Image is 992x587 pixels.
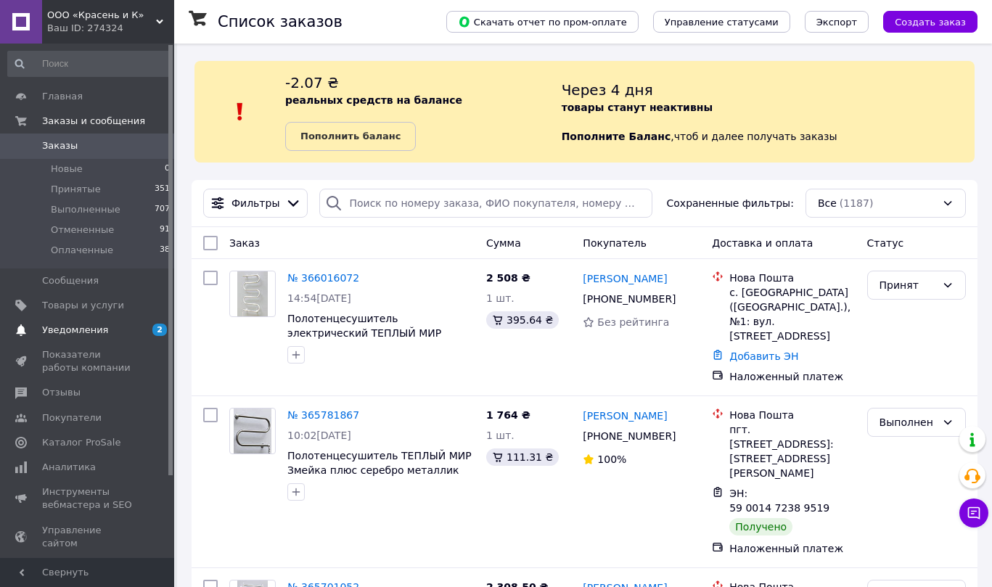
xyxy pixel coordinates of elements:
div: пгт. [STREET_ADDRESS]: [STREET_ADDRESS][PERSON_NAME] [729,422,855,480]
button: Чат с покупателем [959,498,988,528]
span: Управление статусами [665,17,779,28]
div: с. [GEOGRAPHIC_DATA] ([GEOGRAPHIC_DATA].), №1: вул. [STREET_ADDRESS] [729,285,855,343]
button: Создать заказ [883,11,977,33]
span: ЭН: 59 0014 7238 9519 [729,488,829,514]
span: Оплаченные [51,244,113,257]
span: Уведомления [42,324,108,337]
span: Отмененные [51,223,114,237]
b: Пополните Баланс [562,131,671,142]
a: Добавить ЭН [729,350,798,362]
span: Через 4 дня [562,81,653,99]
div: , чтоб и далее получать заказы [562,73,975,151]
button: Экспорт [805,11,869,33]
b: реальных средств на балансе [285,94,462,106]
span: Покупатель [583,237,647,249]
span: Товары и услуги [42,299,124,312]
img: Фото товару [237,271,268,316]
span: [PHONE_NUMBER] [583,430,676,442]
span: Сумма [486,237,521,249]
div: Принят [880,277,936,293]
span: 2 [152,324,167,336]
span: 0 [165,163,170,176]
a: [PERSON_NAME] [583,271,667,286]
span: (1187) [840,197,874,209]
span: Заказы [42,139,78,152]
span: Заказ [229,237,260,249]
span: Аналитика [42,461,96,474]
span: Доставка и оплата [712,237,813,249]
div: Нова Пошта [729,408,855,422]
button: Скачать отчет по пром-оплате [446,11,639,33]
a: Полотенцесушитель электрический ТЕПЛЫЙ МИР Оптима 5 белый левосторонний с кнопочным переключателем [287,313,469,368]
div: Нова Пошта [729,271,855,285]
span: 1 шт. [486,430,515,441]
span: Заказы и сообщения [42,115,145,128]
span: Скачать отчет по пром-оплате [458,15,627,28]
a: [PERSON_NAME] [583,409,667,423]
div: 111.31 ₴ [486,448,559,466]
span: Новые [51,163,83,176]
span: Все [818,196,837,210]
span: Отзывы [42,386,81,399]
b: товары станут неактивны [562,102,713,113]
span: ООО «Красень и К» [47,9,156,22]
span: -2.07 ₴ [285,74,339,91]
div: Получено [729,518,792,535]
span: 38 [160,244,170,257]
b: Пополнить баланс [300,131,401,141]
span: Статус [867,237,904,249]
span: Покупатели [42,411,102,424]
span: Создать заказ [895,17,966,28]
span: Сообщения [42,274,99,287]
div: Выполнен [880,414,936,430]
input: Поиск по номеру заказа, ФИО покупателя, номеру телефона, Email, номеру накладной [319,189,652,218]
span: 707 [155,203,170,216]
span: Принятые [51,183,101,196]
button: Управление статусами [653,11,790,33]
span: 351 [155,183,170,196]
span: 91 [160,223,170,237]
a: Фото товару [229,408,276,454]
span: Главная [42,90,83,103]
span: 2 508 ₴ [486,272,530,284]
span: Экспорт [816,17,857,28]
a: Полотенцесушитель ТЕПЛЫЙ МИР Змейка плюс серебро металлик правосторонний с кнопочным переключателем [287,450,472,505]
a: Пополнить баланс [285,122,416,151]
div: Наложенный платеж [729,369,855,384]
span: 100% [597,453,626,465]
div: Ваш ID: 274324 [47,22,174,35]
span: 14:54[DATE] [287,292,351,304]
span: Каталог ProSale [42,436,120,449]
span: Инструменты вебмастера и SEO [42,485,134,512]
img: :exclamation: [229,101,251,123]
span: Без рейтинга [597,316,669,328]
span: Сохраненные фильтры: [667,196,794,210]
h1: Список заказов [218,13,343,30]
span: 10:02[DATE] [287,430,351,441]
input: Поиск [7,51,171,77]
span: 1 764 ₴ [486,409,530,421]
a: № 366016072 [287,272,359,284]
img: Фото товару [234,409,271,453]
span: Выполненные [51,203,120,216]
span: 1 шт. [486,292,515,304]
a: Создать заказ [869,15,977,27]
div: Наложенный платеж [729,541,855,556]
span: Показатели работы компании [42,348,134,374]
div: 395.64 ₴ [486,311,559,329]
span: Управление сайтом [42,524,134,550]
a: Фото товару [229,271,276,317]
span: [PHONE_NUMBER] [583,293,676,305]
a: № 365781867 [287,409,359,421]
span: Фильтры [231,196,279,210]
